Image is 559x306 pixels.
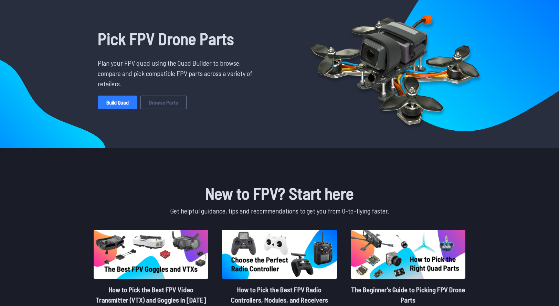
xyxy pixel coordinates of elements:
h2: The Beginner's Guide to Picking FPV Drone Parts [351,284,465,305]
a: Build Quad [98,96,137,109]
p: Get helpful guidance, tips and recommendations to get you from 0-to-flying faster. [92,206,467,216]
img: image of post [94,230,208,279]
img: image of post [222,230,337,279]
h1: Pick FPV Drone Parts [98,26,257,51]
h2: How to Pick the Best FPV Video Transmitter (VTX) and Goggles in [DATE] [94,284,208,305]
img: image of post [351,230,465,279]
a: Browse Parts [140,96,187,109]
h2: How to Pick the Best FPV Radio Controllers, Modules, and Receivers [222,284,337,305]
p: Plan your FPV quad using the Quad Builder to browse, compare and pick compatible FPV parts across... [98,58,257,89]
h1: New to FPV? Start here [92,181,467,206]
